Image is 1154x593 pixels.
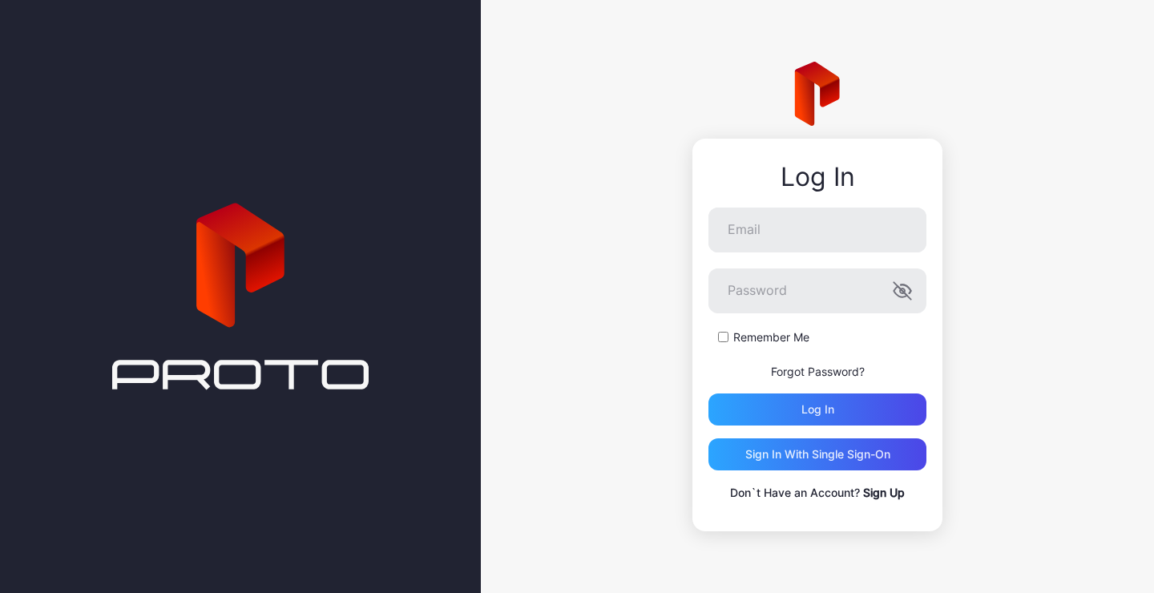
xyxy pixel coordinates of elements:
label: Remember Me [733,329,809,345]
a: Sign Up [863,486,905,499]
input: Email [708,208,926,252]
button: Log in [708,393,926,426]
button: Password [893,281,912,301]
div: Log In [708,163,926,192]
div: Log in [801,403,834,416]
div: Sign in With Single Sign-On [745,448,890,461]
p: Don`t Have an Account? [708,483,926,502]
a: Forgot Password? [771,365,865,378]
input: Password [708,268,926,313]
button: Sign in With Single Sign-On [708,438,926,470]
